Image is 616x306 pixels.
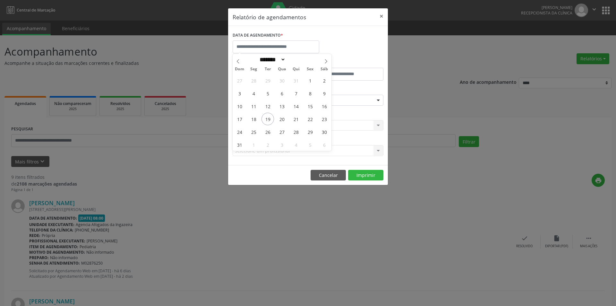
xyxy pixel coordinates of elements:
[318,74,330,87] span: Agosto 2, 2025
[261,100,274,112] span: Agosto 12, 2025
[276,100,288,112] span: Agosto 13, 2025
[290,87,302,100] span: Agosto 7, 2025
[318,100,330,112] span: Agosto 16, 2025
[290,74,302,87] span: Julho 31, 2025
[233,138,246,151] span: Agosto 31, 2025
[233,87,246,100] span: Agosto 3, 2025
[247,87,260,100] span: Agosto 4, 2025
[247,67,261,71] span: Seg
[247,113,260,125] span: Agosto 18, 2025
[233,126,246,138] span: Agosto 24, 2025
[276,87,288,100] span: Agosto 6, 2025
[247,126,260,138] span: Agosto 25, 2025
[286,56,307,63] input: Year
[233,113,246,125] span: Agosto 17, 2025
[261,113,274,125] span: Agosto 19, 2025
[275,67,289,71] span: Qua
[290,100,302,112] span: Agosto 14, 2025
[304,87,316,100] span: Agosto 8, 2025
[348,170,383,181] button: Imprimir
[311,170,346,181] button: Cancelar
[257,56,286,63] select: Month
[303,67,317,71] span: Sex
[233,67,247,71] span: Dom
[318,113,330,125] span: Agosto 23, 2025
[290,113,302,125] span: Agosto 21, 2025
[261,74,274,87] span: Julho 29, 2025
[247,74,260,87] span: Julho 28, 2025
[304,126,316,138] span: Agosto 29, 2025
[290,138,302,151] span: Setembro 4, 2025
[318,138,330,151] span: Setembro 6, 2025
[233,13,306,21] h5: Relatório de agendamentos
[310,58,383,68] label: ATÉ
[375,8,388,24] button: Close
[304,138,316,151] span: Setembro 5, 2025
[276,113,288,125] span: Agosto 20, 2025
[233,31,283,40] label: DATA DE AGENDAMENTO
[318,87,330,100] span: Agosto 9, 2025
[276,74,288,87] span: Julho 30, 2025
[261,67,275,71] span: Ter
[304,74,316,87] span: Agosto 1, 2025
[276,138,288,151] span: Setembro 3, 2025
[304,100,316,112] span: Agosto 15, 2025
[290,126,302,138] span: Agosto 28, 2025
[261,138,274,151] span: Setembro 2, 2025
[289,67,303,71] span: Qui
[261,126,274,138] span: Agosto 26, 2025
[304,113,316,125] span: Agosto 22, 2025
[247,100,260,112] span: Agosto 11, 2025
[247,138,260,151] span: Setembro 1, 2025
[276,126,288,138] span: Agosto 27, 2025
[233,74,246,87] span: Julho 27, 2025
[318,126,330,138] span: Agosto 30, 2025
[233,100,246,112] span: Agosto 10, 2025
[261,87,274,100] span: Agosto 5, 2025
[317,67,331,71] span: Sáb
